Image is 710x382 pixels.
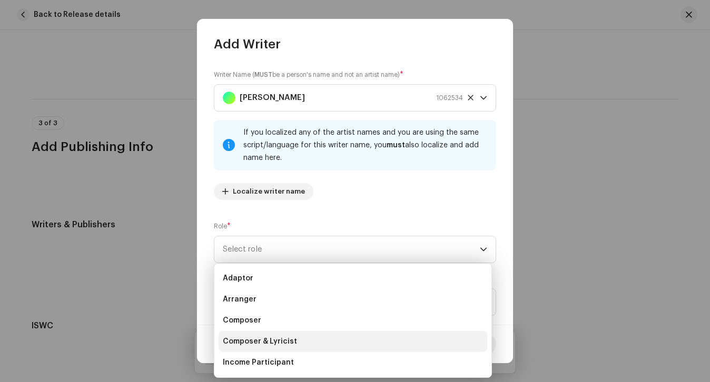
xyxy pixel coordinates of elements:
[480,236,487,263] div: dropdown trigger
[223,315,261,326] span: Composer
[233,181,305,202] span: Localize writer name
[214,69,400,80] small: Writer Name ( be a person's name and not an artist name)
[243,126,488,164] div: If you localized any of the artist names and you are using the same script/language for this writ...
[214,36,281,53] span: Add Writer
[223,357,294,368] span: Income Participant
[223,85,480,111] span: Joshua Deelun
[219,352,487,373] li: Income Participant
[436,85,463,111] span: 1062534
[219,268,487,289] li: Adaptor
[387,142,405,149] strong: must
[219,289,487,310] li: Arranger
[214,183,313,200] button: Localize writer name
[223,294,257,305] span: Arranger
[223,236,480,263] span: Select role
[223,273,253,284] span: Adaptor
[219,310,487,331] li: Composer
[480,85,487,111] div: dropdown trigger
[214,221,227,232] small: Role
[254,72,272,78] strong: MUST
[223,336,297,347] span: Composer & Lyricist
[219,331,487,352] li: Composer & Lyricist
[240,85,305,111] strong: [PERSON_NAME]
